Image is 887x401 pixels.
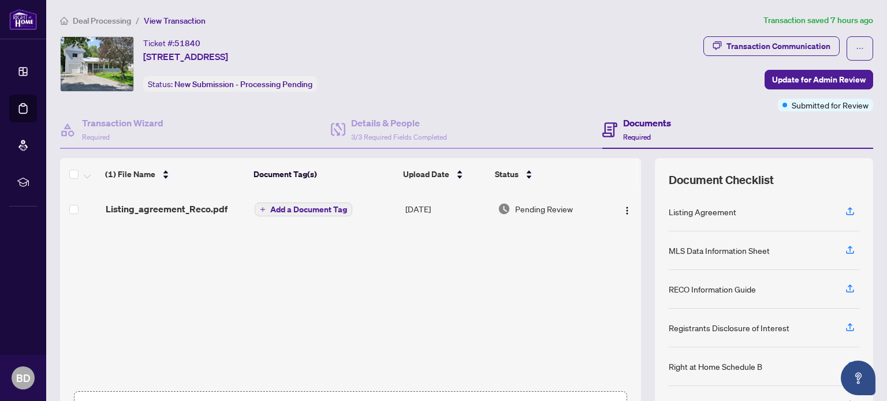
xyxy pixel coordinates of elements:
h4: Details & People [351,116,447,130]
img: Logo [623,206,632,215]
h4: Documents [623,116,671,130]
button: Logo [618,200,636,218]
article: Transaction saved 7 hours ago [763,14,873,27]
td: [DATE] [401,190,493,227]
th: Document Tag(s) [249,158,398,190]
button: Update for Admin Review [765,70,873,89]
button: Add a Document Tag [255,202,352,217]
span: Required [82,133,110,141]
span: plus [260,207,266,212]
span: ellipsis [856,44,864,53]
span: New Submission - Processing Pending [174,79,312,89]
div: Right at Home Schedule B [669,360,762,373]
span: Pending Review [515,203,573,215]
th: Status [490,158,605,190]
div: Ticket #: [143,36,200,50]
img: logo [9,9,37,30]
span: Add a Document Tag [270,205,347,213]
img: IMG-N12373182_1.jpg [61,37,133,91]
div: MLS Data Information Sheet [669,244,770,257]
span: [STREET_ADDRESS] [143,50,228,63]
th: Upload Date [398,158,490,190]
span: Update for Admin Review [772,70,866,89]
button: Add a Document Tag [255,203,352,216]
span: Submitted for Review [792,99,869,111]
div: RECO Information Guide [669,283,756,295]
h4: Transaction Wizard [82,116,163,130]
button: Transaction Communication [703,36,840,56]
span: (1) File Name [105,168,155,181]
span: home [60,17,68,25]
div: Transaction Communication [726,37,830,55]
span: Listing_agreement_Reco.pdf [106,202,228,216]
span: Document Checklist [669,172,774,188]
span: Upload Date [403,168,449,181]
span: Deal Processing [73,16,131,26]
div: Status: [143,76,317,92]
th: (1) File Name [100,158,249,190]
div: Registrants Disclosure of Interest [669,321,789,334]
span: 3/3 Required Fields Completed [351,133,447,141]
div: Listing Agreement [669,205,736,218]
span: Status [495,168,519,181]
span: View Transaction [144,16,206,26]
button: Open asap [841,361,875,395]
li: / [136,14,139,27]
span: BD [16,370,31,386]
span: Required [623,133,651,141]
img: Document Status [498,203,510,215]
span: 51840 [174,38,200,48]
